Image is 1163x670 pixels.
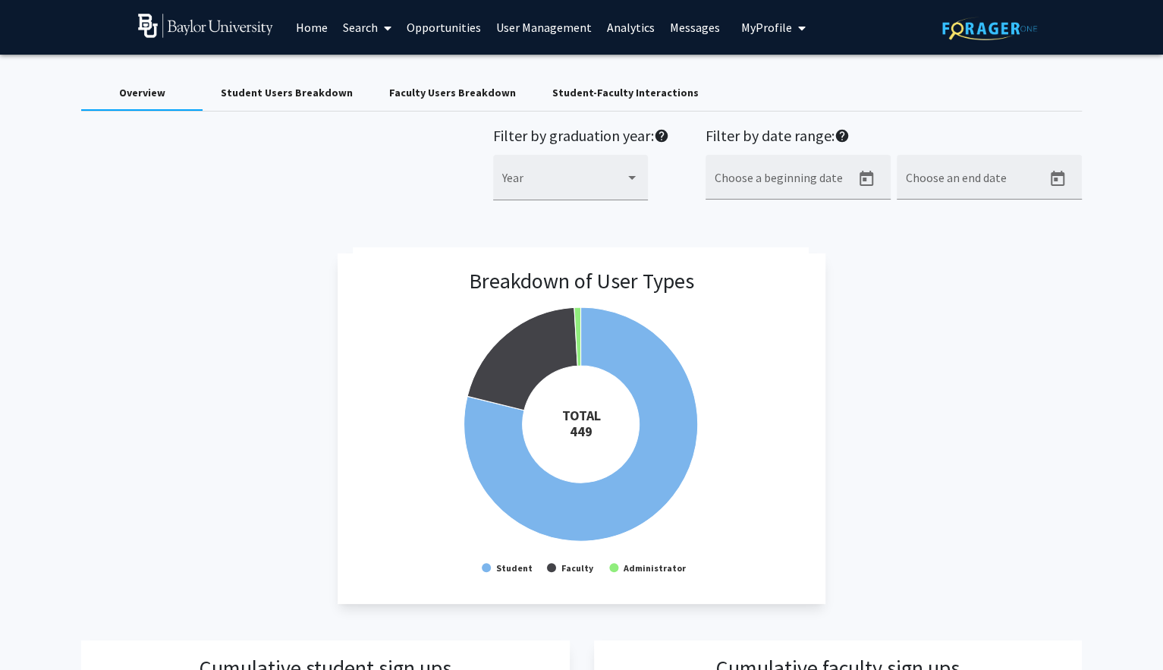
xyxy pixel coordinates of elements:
h2: Filter by graduation year: [493,127,669,149]
h2: Filter by date range: [706,127,1082,149]
a: User Management [489,1,599,54]
text: Student [496,562,533,574]
div: Student-Faculty Interactions [552,85,699,101]
a: Analytics [599,1,662,54]
iframe: Chat [11,602,64,659]
h3: Breakdown of User Types [469,269,694,294]
text: Administrator [623,562,687,574]
div: Student Users Breakdown [221,85,353,101]
mat-icon: help [835,127,850,145]
mat-icon: help [654,127,669,145]
img: ForagerOne Logo [942,17,1037,40]
button: Open calendar [851,164,882,194]
tspan: TOTAL 449 [562,407,601,440]
div: Faculty Users Breakdown [389,85,516,101]
a: Search [335,1,399,54]
a: Messages [662,1,728,54]
div: Overview [119,85,165,101]
img: Baylor University Logo [138,14,274,38]
a: Home [288,1,335,54]
span: My Profile [741,20,792,35]
button: Open calendar [1042,164,1073,194]
text: Faculty [561,562,594,574]
a: Opportunities [399,1,489,54]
